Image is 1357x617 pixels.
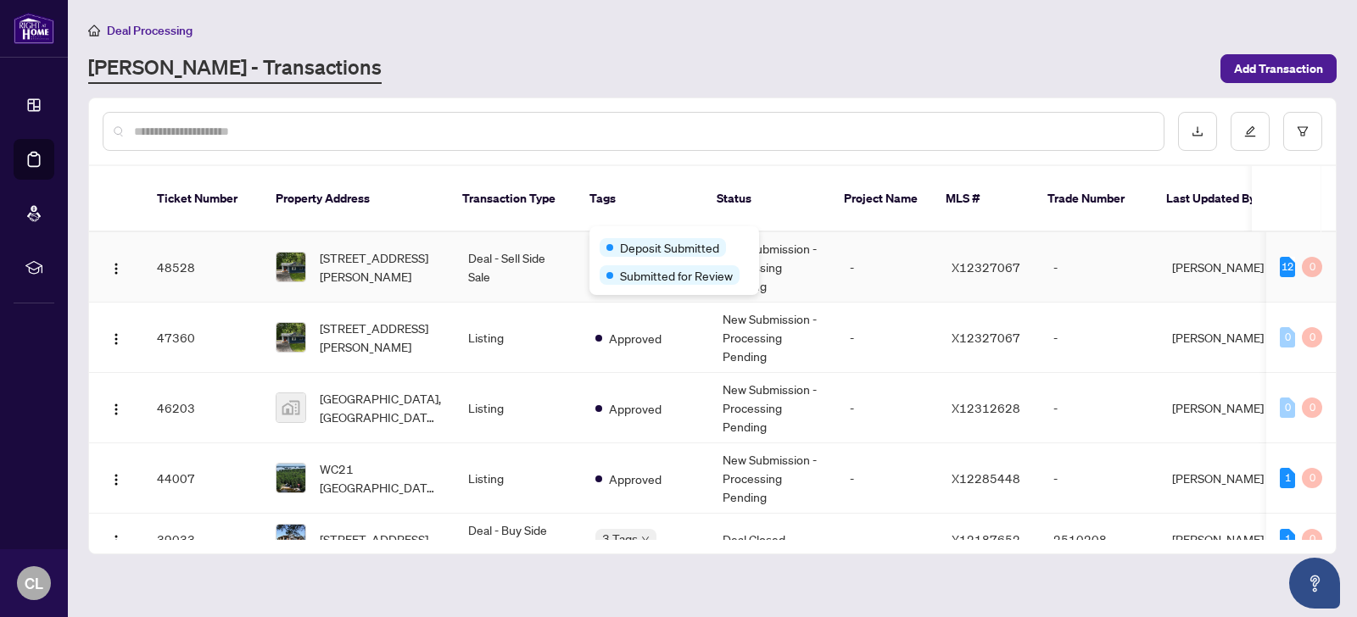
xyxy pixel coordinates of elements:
div: 0 [1280,397,1295,418]
span: X12312628 [952,400,1020,415]
span: Approved [609,399,662,418]
td: - [836,514,938,565]
span: [STREET_ADDRESS][PERSON_NAME] [320,248,441,286]
td: - [1040,232,1159,303]
td: 2510208 [1040,514,1159,565]
span: Add Transaction [1234,55,1323,82]
div: 1 [1280,529,1295,549]
button: Logo [103,525,130,553]
td: New Submission - Processing Pending [709,373,836,443]
td: [PERSON_NAME] [1159,303,1286,373]
a: [PERSON_NAME] - Transactions [88,53,382,84]
td: - [836,303,938,373]
span: [STREET_ADDRESS][PERSON_NAME] [320,319,441,356]
span: CL [25,571,43,595]
div: 0 [1302,529,1322,549]
div: 12 [1280,257,1295,277]
span: edit [1244,125,1256,137]
th: Project Name [830,166,932,232]
td: - [836,373,938,443]
img: thumbnail-img [276,525,305,553]
img: thumbnail-img [276,464,305,492]
td: - [1040,373,1159,443]
td: Listing [455,443,582,514]
th: Tags [576,166,703,232]
div: 0 [1302,397,1322,418]
img: thumbnail-img [276,393,305,422]
button: Logo [103,394,130,421]
div: 0 [1302,468,1322,488]
td: 47360 [143,303,262,373]
span: download [1192,125,1203,137]
th: Transaction Type [449,166,576,232]
div: 0 [1280,327,1295,347]
td: Listing [455,303,582,373]
span: down [641,535,650,543]
button: download [1178,112,1217,151]
td: New Submission - Processing Pending [709,232,836,303]
button: Add Transaction [1220,54,1337,83]
button: Logo [103,324,130,351]
button: Open asap [1289,558,1340,609]
img: Logo [109,332,123,346]
button: filter [1283,112,1322,151]
div: 1 [1280,468,1295,488]
td: 39033 [143,514,262,565]
span: 3 Tags [602,529,638,548]
span: [STREET_ADDRESS] [320,530,428,548]
span: X12187652 [952,531,1020,547]
span: Submitted for Review [620,266,733,285]
td: Deal Closed [709,514,836,565]
th: Status [703,166,830,232]
span: X12327067 [952,330,1020,345]
button: Logo [103,253,130,281]
th: Property Address [262,166,449,232]
td: - [1040,303,1159,373]
img: Logo [109,534,123,548]
div: 0 [1302,257,1322,277]
span: Deal Processing [107,23,193,38]
td: - [836,232,938,303]
button: edit [1231,112,1270,151]
td: 44007 [143,443,262,514]
img: thumbnail-img [276,253,305,281]
img: Logo [109,262,123,275]
td: Deal - Buy Side Sale [455,514,582,565]
td: New Submission - Processing Pending [709,303,836,373]
td: [PERSON_NAME] [1159,232,1286,303]
td: 46203 [143,373,262,443]
img: logo [14,13,54,44]
td: Listing [455,373,582,443]
th: MLS # [932,166,1034,232]
span: Approved [609,470,662,488]
img: Logo [109,403,123,416]
span: filter [1297,125,1309,137]
span: Approved [609,329,662,347]
td: [PERSON_NAME] [1159,373,1286,443]
td: - [1040,443,1159,514]
img: thumbnail-img [276,323,305,352]
span: Deposit Submitted [620,238,719,257]
div: 0 [1302,327,1322,347]
span: X12327067 [952,259,1020,275]
td: New Submission - Processing Pending [709,443,836,514]
td: [PERSON_NAME] [1159,443,1286,514]
th: Ticket Number [143,166,262,232]
td: 48528 [143,232,262,303]
td: Deal - Sell Side Sale [455,232,582,303]
img: Logo [109,473,123,486]
td: [PERSON_NAME] [1159,514,1286,565]
span: home [88,25,100,36]
td: - [836,443,938,514]
button: Logo [103,464,130,492]
th: Trade Number [1034,166,1153,232]
span: [GEOGRAPHIC_DATA], [GEOGRAPHIC_DATA], [GEOGRAPHIC_DATA], [GEOGRAPHIC_DATA] [320,389,441,426]
span: X12285448 [952,470,1020,486]
span: WC21 [GEOGRAPHIC_DATA], [GEOGRAPHIC_DATA], [GEOGRAPHIC_DATA] P2B 2M9, [GEOGRAPHIC_DATA] [320,459,441,497]
th: Last Updated By [1153,166,1280,232]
